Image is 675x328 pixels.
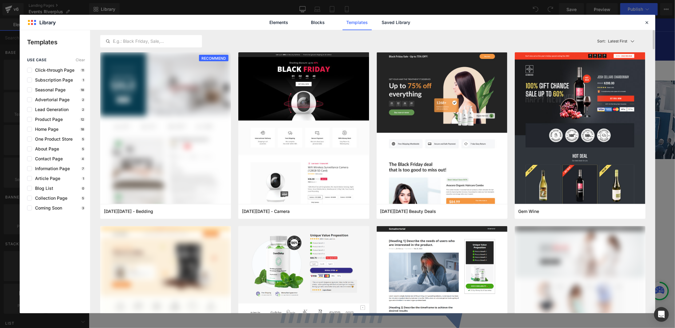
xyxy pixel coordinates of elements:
[32,186,53,191] span: Blog List
[264,15,294,30] a: Elements
[81,98,85,102] p: 2
[380,209,436,214] span: Black Friday Beauty Deals
[27,38,90,47] p: Templates
[32,107,69,112] span: Lead Generation
[76,58,85,62] span: Clear
[81,157,85,161] p: 4
[80,118,85,121] p: 12
[81,147,85,151] p: 5
[253,105,333,113] span: งานแสดงสินค้าและกิจกรรมเทคโนโลยี
[81,177,85,180] p: 1
[81,167,85,170] p: 7
[598,39,606,43] span: Sort:
[32,97,69,102] span: Advertorial Page
[499,24,508,30] span: Cart
[343,15,372,30] a: Templates
[595,35,646,47] button: Latest FirstSort:Latest First
[27,58,46,62] span: use case
[518,209,539,214] span: Gem Wine
[199,55,228,62] span: RECOMMEND
[32,166,70,171] span: Information Page
[104,209,153,214] span: Cyber Monday - Bedding
[81,78,85,82] p: 1
[161,21,350,34] input: Search...
[81,206,85,210] p: 3
[608,38,628,44] p: Latest First
[101,38,202,45] input: E.g.: Black Friday, Sale,...
[404,21,419,34] button: Search
[32,87,66,92] span: Seasonal Page
[109,159,478,185] h2: กิจกรรมและงานแสดงของบริษัทเรา
[382,15,411,30] a: Saved Library
[109,185,478,190] p: อัปเดตทุกความเคลื่อนไหวจากงานแสดงสินค้า งานเทคโนโลยี และอีเวนต์สำคัญ ที่เราได้มีโอกาสนำเสนอนวัตกร...
[81,196,85,200] p: 5
[81,108,85,111] p: 2
[77,94,509,104] h1: อัปเดตกิจกรรม & อีเวนต์ล่าสุด
[32,196,67,201] span: Collection Page
[304,15,333,30] a: Blocks
[431,26,462,36] a: My account
[489,22,495,28] span: 0
[654,307,669,322] div: Open Intercom Messenger
[32,137,73,142] span: One Product Store
[80,68,85,72] p: 11
[81,137,85,141] p: 5
[32,117,63,122] span: Product Page
[32,156,63,161] span: Contact Page
[80,127,85,131] p: 18
[32,78,73,82] span: Subscription Page
[32,127,58,132] span: Home Page
[242,209,290,214] span: Black Friday - Camera
[80,88,85,92] p: 18
[32,176,60,181] span: Article Page
[431,19,462,28] span: Login / Signup
[32,68,74,73] span: Click-through Page
[483,23,508,33] a: 0 Cart
[81,186,85,190] p: 0
[32,206,62,210] span: Coming Soon
[32,146,59,151] span: About Page
[78,21,149,34] img: Riverplus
